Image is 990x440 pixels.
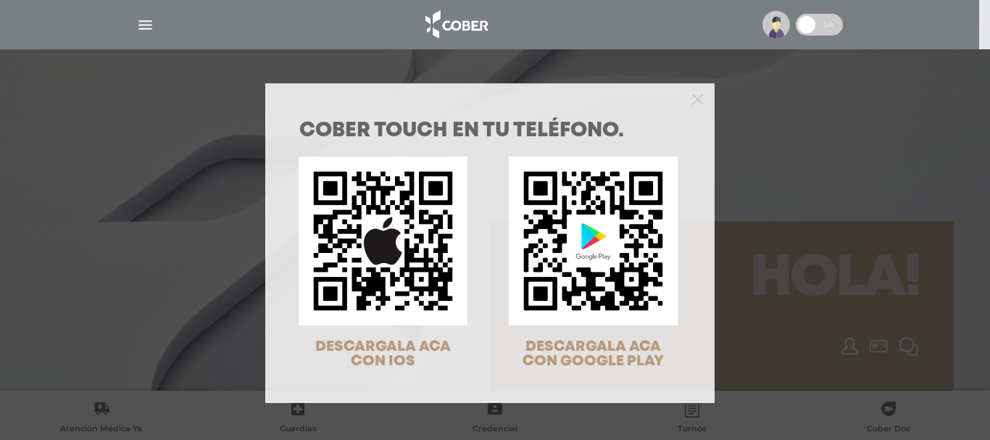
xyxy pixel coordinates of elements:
span: DESCARGALA ACA CON IOS [315,340,451,368]
button: Close [692,92,703,105]
h1: COBER TOUCH en tu teléfono. [299,121,681,141]
span: DESCARGALA ACA CON GOOGLE PLAY [523,340,664,368]
img: qr-code [509,157,678,325]
img: qr-code [299,157,467,325]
